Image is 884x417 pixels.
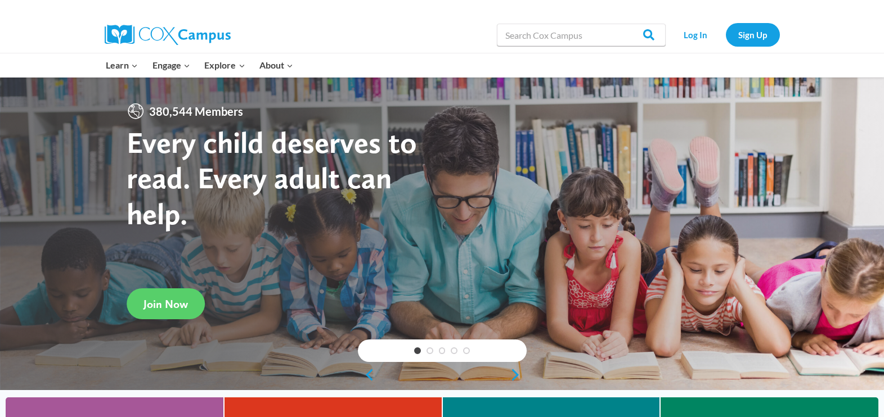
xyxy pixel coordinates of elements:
nav: Secondary Navigation [671,23,780,46]
span: 380,544 Members [145,102,248,120]
img: Cox Campus [105,25,231,45]
a: 5 [463,347,470,354]
input: Search Cox Campus [497,24,666,46]
span: Explore [204,58,245,72]
nav: Primary Navigation [99,53,300,77]
a: Join Now [127,288,205,319]
a: 2 [427,347,433,354]
a: Log In [671,23,720,46]
a: 4 [451,347,457,354]
strong: Every child deserves to read. Every adult can help. [127,124,417,232]
a: 1 [414,347,421,354]
div: content slider buttons [358,364,527,386]
a: Sign Up [726,23,780,46]
a: previous [358,368,375,382]
span: About [259,58,293,72]
a: 3 [439,347,446,354]
span: Engage [152,58,190,72]
span: Learn [106,58,138,72]
span: Join Now [143,297,188,311]
a: next [510,368,527,382]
